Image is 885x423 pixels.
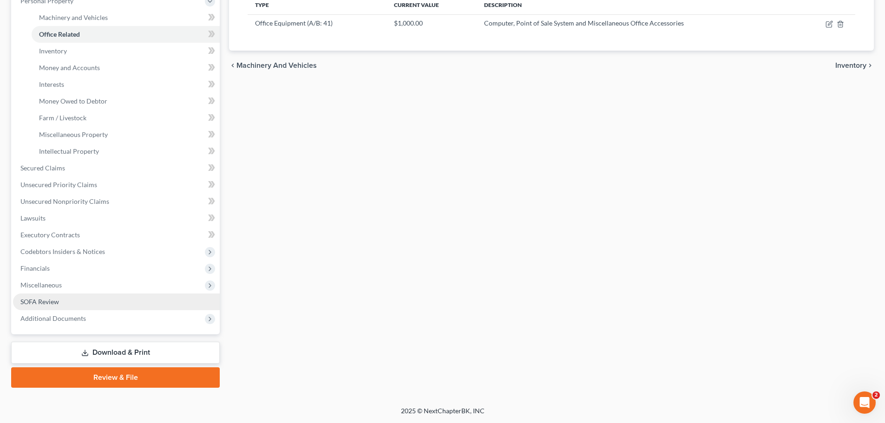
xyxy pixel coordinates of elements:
[39,97,107,105] span: Money Owed to Debtor
[236,62,317,69] span: Machinery and Vehicles
[32,59,220,76] a: Money and Accounts
[20,314,86,322] span: Additional Documents
[13,210,220,227] a: Lawsuits
[13,193,220,210] a: Unsecured Nonpriority Claims
[39,80,64,88] span: Interests
[32,143,220,160] a: Intellectual Property
[20,264,50,272] span: Financials
[39,30,80,38] span: Office Related
[866,62,874,69] i: chevron_right
[32,26,220,43] a: Office Related
[835,62,866,69] span: Inventory
[20,164,65,172] span: Secured Claims
[20,281,62,289] span: Miscellaneous
[32,126,220,143] a: Miscellaneous Property
[853,391,876,414] iframe: Intercom live chat
[11,342,220,364] a: Download & Print
[13,227,220,243] a: Executory Contracts
[477,14,799,32] td: Computer, Point of Sale System and Miscellaneous Office Accessories
[20,298,59,306] span: SOFA Review
[178,406,708,423] div: 2025 © NextChapterBK, INC
[39,114,86,122] span: Farm / Livestock
[20,231,80,239] span: Executory Contracts
[20,181,97,189] span: Unsecured Priority Claims
[20,197,109,205] span: Unsecured Nonpriority Claims
[387,14,477,32] td: $1,000.00
[39,47,67,55] span: Inventory
[229,62,317,69] button: chevron_left Machinery and Vehicles
[32,43,220,59] a: Inventory
[248,14,387,32] td: Office Equipment (A/B: 41)
[32,110,220,126] a: Farm / Livestock
[872,391,880,399] span: 2
[32,93,220,110] a: Money Owed to Debtor
[39,64,100,72] span: Money and Accounts
[39,13,108,21] span: Machinery and Vehicles
[13,176,220,193] a: Unsecured Priority Claims
[13,293,220,310] a: SOFA Review
[39,147,99,155] span: Intellectual Property
[13,160,220,176] a: Secured Claims
[32,76,220,93] a: Interests
[32,9,220,26] a: Machinery and Vehicles
[20,214,46,222] span: Lawsuits
[229,62,236,69] i: chevron_left
[835,62,874,69] button: Inventory chevron_right
[11,367,220,388] a: Review & File
[20,247,105,255] span: Codebtors Insiders & Notices
[39,130,108,138] span: Miscellaneous Property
